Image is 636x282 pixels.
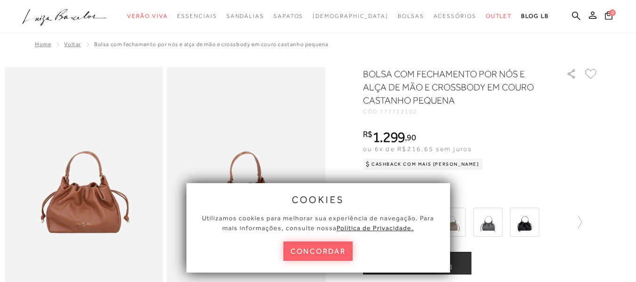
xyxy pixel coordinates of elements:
span: Sandálias [226,13,264,19]
span: BLOG LB [521,13,548,19]
a: noSubCategoriesText [313,8,388,25]
span: ou 6x de R$216,65 sem juros [363,145,472,153]
a: noSubCategoriesText [434,8,476,25]
span: Acessórios [434,13,476,19]
span: 777712102 [380,108,418,115]
span: Mais cores [363,197,598,203]
a: Home [35,41,51,48]
span: cookies [292,194,345,205]
span: BOLSA COM FECHAMENTO POR NÓS E ALÇA DE MÃO E CROSSBODY EM COURO CASTANHO PEQUENA [94,41,329,48]
h1: BOLSA COM FECHAMENTO POR NÓS E ALÇA DE MÃO E CROSSBODY EM COURO CASTANHO PEQUENA [363,67,539,107]
a: noSubCategoriesText [398,8,424,25]
button: concordar [283,242,353,261]
span: 1.299 [372,129,405,145]
a: noSubCategoriesText [127,8,168,25]
i: R$ [363,130,372,138]
span: Bolsas [398,13,424,19]
span: Outlet [486,13,512,19]
a: BLOG LB [521,8,548,25]
span: Utilizamos cookies para melhorar sua experiência de navegação. Para mais informações, consulte nossa [202,214,434,232]
div: CÓD: [363,109,551,114]
img: BOLSA COM FECHAMENTO POR NÓS E ALÇA DE MÃO E CROSSBODY EM COURO PRETO PEQUENA [510,208,539,237]
span: Verão Viva [127,13,168,19]
span: [DEMOGRAPHIC_DATA] [313,13,388,19]
img: BOLSA COM FECHAMENTO POR NÓS E ALÇA DE MÃO E CROSSBODY EM COURO CINZA STORM PEQUENA [473,208,502,237]
a: Voltar [64,41,81,48]
span: 0 [609,9,616,16]
button: 0 [602,10,615,23]
a: Política de Privacidade. [337,224,414,232]
span: 90 [407,132,416,142]
a: noSubCategoriesText [274,8,303,25]
span: Sapatos [274,13,303,19]
a: noSubCategoriesText [177,8,217,25]
span: Essenciais [177,13,217,19]
i: , [405,133,416,142]
a: noSubCategoriesText [226,8,264,25]
a: noSubCategoriesText [486,8,512,25]
div: Cashback com Mais [PERSON_NAME] [363,159,483,170]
